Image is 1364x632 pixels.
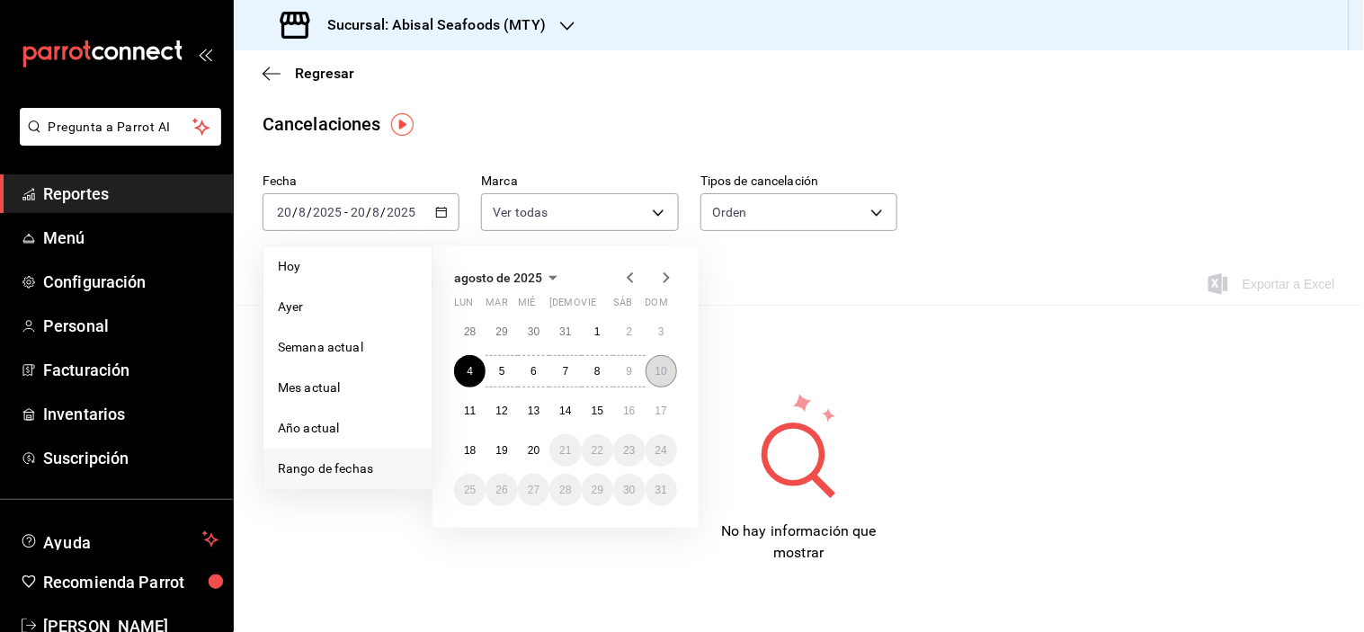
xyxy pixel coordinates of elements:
abbr: 26 de agosto de 2025 [495,484,507,496]
button: 9 de agosto de 2025 [613,355,645,387]
button: 7 de agosto de 2025 [549,355,581,387]
abbr: sábado [613,297,632,316]
button: Regresar [263,65,354,82]
button: 11 de agosto de 2025 [454,395,486,427]
abbr: 28 de agosto de 2025 [559,484,571,496]
span: Configuración [43,270,218,294]
span: Año actual [278,419,417,438]
abbr: 7 de agosto de 2025 [563,365,569,378]
input: -- [372,205,381,219]
abbr: 15 de agosto de 2025 [592,405,603,417]
abbr: 27 de agosto de 2025 [528,484,539,496]
button: agosto de 2025 [454,267,564,289]
span: Rango de fechas [278,459,417,478]
button: 23 de agosto de 2025 [613,434,645,467]
span: Orden [712,203,747,221]
button: 25 de agosto de 2025 [454,474,486,506]
abbr: 16 de agosto de 2025 [623,405,635,417]
abbr: 3 de agosto de 2025 [658,325,664,338]
button: 15 de agosto de 2025 [582,395,613,427]
abbr: 31 de agosto de 2025 [655,484,667,496]
span: / [292,205,298,219]
label: Fecha [263,175,459,188]
button: 10 de agosto de 2025 [646,355,677,387]
button: 29 de agosto de 2025 [582,474,613,506]
span: Hoy [278,257,417,276]
button: 28 de julio de 2025 [454,316,486,348]
abbr: 25 de agosto de 2025 [464,484,476,496]
button: 2 de agosto de 2025 [613,316,645,348]
abbr: 4 de agosto de 2025 [467,365,473,378]
input: -- [350,205,366,219]
button: 5 de agosto de 2025 [486,355,517,387]
button: 26 de agosto de 2025 [486,474,517,506]
abbr: 14 de agosto de 2025 [559,405,571,417]
abbr: 29 de agosto de 2025 [592,484,603,496]
abbr: jueves [549,297,655,316]
button: Pregunta a Parrot AI [20,108,221,146]
span: Recomienda Parrot [43,570,218,594]
abbr: 2 de agosto de 2025 [626,325,632,338]
abbr: 5 de agosto de 2025 [499,365,505,378]
abbr: 19 de agosto de 2025 [495,444,507,457]
button: 17 de agosto de 2025 [646,395,677,427]
abbr: 29 de julio de 2025 [495,325,507,338]
input: ---- [312,205,343,219]
input: ---- [387,205,417,219]
button: 6 de agosto de 2025 [518,355,549,387]
abbr: 18 de agosto de 2025 [464,444,476,457]
button: 21 de agosto de 2025 [549,434,581,467]
button: 28 de agosto de 2025 [549,474,581,506]
span: / [381,205,387,219]
abbr: 13 de agosto de 2025 [528,405,539,417]
button: 4 de agosto de 2025 [454,355,486,387]
span: - [344,205,348,219]
div: Cancelaciones [263,111,381,138]
label: Tipos de cancelación [700,175,897,188]
span: Ver todas [493,203,548,221]
button: 31 de agosto de 2025 [646,474,677,506]
abbr: 31 de julio de 2025 [559,325,571,338]
button: 30 de agosto de 2025 [613,474,645,506]
button: 3 de agosto de 2025 [646,316,677,348]
abbr: lunes [454,297,473,316]
button: 31 de julio de 2025 [549,316,581,348]
button: 19 de agosto de 2025 [486,434,517,467]
abbr: 30 de agosto de 2025 [623,484,635,496]
span: Reportes [43,182,218,206]
button: 16 de agosto de 2025 [613,395,645,427]
span: Ayuda [43,529,195,550]
abbr: domingo [646,297,668,316]
button: 1 de agosto de 2025 [582,316,613,348]
abbr: miércoles [518,297,535,316]
button: 14 de agosto de 2025 [549,395,581,427]
span: Facturación [43,358,218,382]
h3: Sucursal: Abisal Seafoods (MTY) [313,14,546,36]
abbr: 11 de agosto de 2025 [464,405,476,417]
abbr: 30 de julio de 2025 [528,325,539,338]
span: agosto de 2025 [454,271,542,285]
input: -- [298,205,307,219]
span: Suscripción [43,446,218,470]
button: 20 de agosto de 2025 [518,434,549,467]
abbr: 23 de agosto de 2025 [623,444,635,457]
button: 22 de agosto de 2025 [582,434,613,467]
button: 29 de julio de 2025 [486,316,517,348]
img: Tooltip marker [391,113,414,136]
span: / [307,205,312,219]
span: No hay información que mostrar [721,522,877,561]
button: 30 de julio de 2025 [518,316,549,348]
input: -- [276,205,292,219]
span: / [366,205,371,219]
abbr: 28 de julio de 2025 [464,325,476,338]
span: Personal [43,314,218,338]
abbr: 9 de agosto de 2025 [626,365,632,378]
button: 12 de agosto de 2025 [486,395,517,427]
label: Marca [481,175,678,188]
span: Semana actual [278,338,417,357]
span: Pregunta a Parrot AI [49,118,193,137]
span: Menú [43,226,218,250]
abbr: 22 de agosto de 2025 [592,444,603,457]
span: Inventarios [43,402,218,426]
abbr: 8 de agosto de 2025 [594,365,601,378]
